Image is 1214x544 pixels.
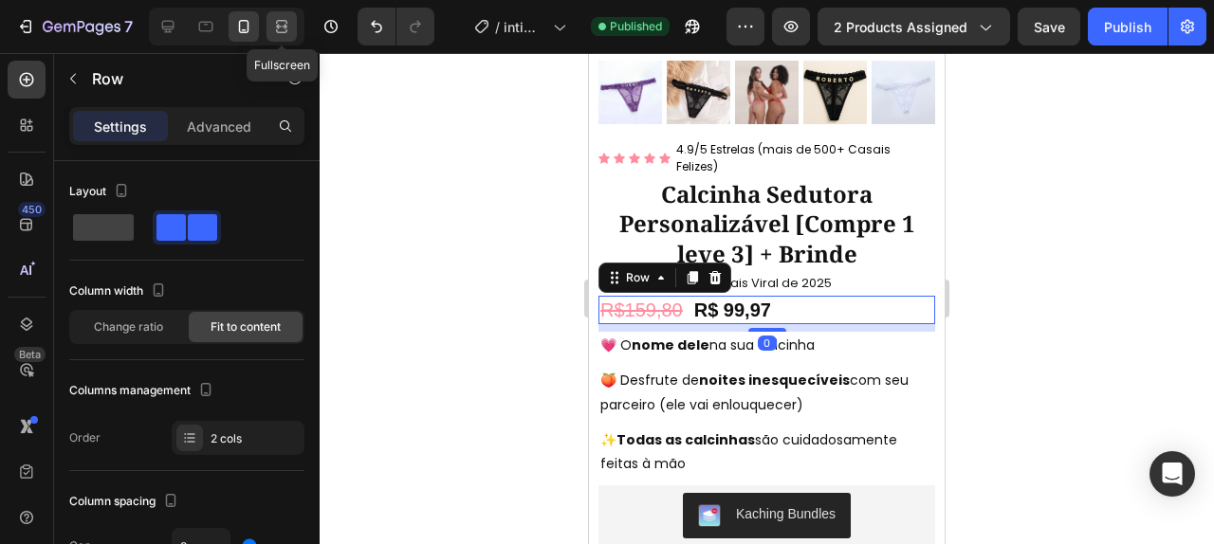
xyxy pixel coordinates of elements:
[94,318,163,335] span: Change ratio
[610,18,662,35] span: Published
[1034,19,1065,35] span: Save
[1088,8,1168,45] button: Publish
[124,15,133,38] p: 7
[1150,451,1195,497] div: Open Intercom Messenger
[69,489,182,515] div: Column spacing
[94,117,147,136] p: Settings
[69,429,101,446] div: Order
[211,430,300,447] div: 2 cols
[69,279,170,304] div: Column width
[14,347,46,362] div: Beta
[211,318,281,335] span: Fit to content
[92,67,253,90] p: Row
[187,117,251,136] p: Advanced
[69,179,133,205] div: Layout
[8,8,141,45] button: 7
[834,17,967,37] span: 2 products assigned
[818,8,1010,45] button: 2 products assigned
[495,17,500,37] span: /
[1104,17,1151,37] div: Publish
[358,8,434,45] div: Undo/Redo
[1018,8,1080,45] button: Save
[69,378,217,404] div: Columns management
[589,53,945,544] iframe: Design area
[18,202,46,217] div: 450
[504,17,545,37] span: intimé product page só calcnh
